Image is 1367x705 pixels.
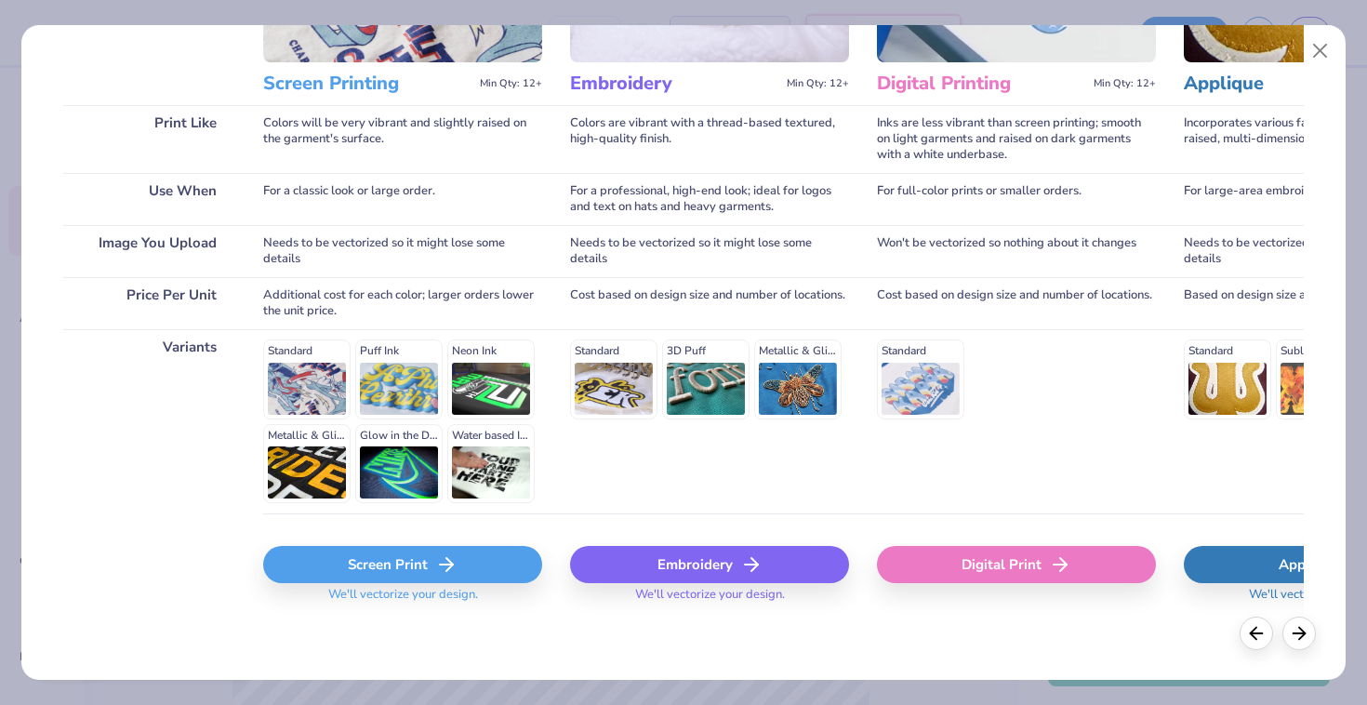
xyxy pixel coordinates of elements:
div: Price Per Unit [63,277,235,329]
h3: Embroidery [570,72,779,96]
div: For full-color prints or smaller orders. [877,173,1156,225]
div: Colors will be very vibrant and slightly raised on the garment's surface. [263,105,542,173]
div: Cost based on design size and number of locations. [570,277,849,329]
div: Use When [63,173,235,225]
span: We'll vectorize your design. [321,587,485,614]
div: Variants [63,329,235,513]
span: Min Qty: 12+ [787,77,849,90]
h3: Screen Printing [263,72,472,96]
div: Inks are less vibrant than screen printing; smooth on light garments and raised on dark garments ... [877,105,1156,173]
div: Digital Print [877,546,1156,583]
div: Cost based on design size and number of locations. [877,277,1156,329]
h3: Digital Printing [877,72,1086,96]
div: Additional cost for each color; larger orders lower the unit price. [263,277,542,329]
button: Close [1303,33,1338,69]
div: Won't be vectorized so nothing about it changes [877,225,1156,277]
div: For a professional, high-end look; ideal for logos and text on hats and heavy garments. [570,173,849,225]
div: Screen Print [263,546,542,583]
div: For a classic look or large order. [263,173,542,225]
span: Min Qty: 12+ [1094,77,1156,90]
div: Needs to be vectorized so it might lose some details [570,225,849,277]
div: Image You Upload [63,225,235,277]
span: Min Qty: 12+ [480,77,542,90]
div: Colors are vibrant with a thread-based textured, high-quality finish. [570,105,849,173]
span: We'll vectorize your design. [628,587,792,614]
div: Print Like [63,105,235,173]
div: Embroidery [570,546,849,583]
div: Needs to be vectorized so it might lose some details [263,225,542,277]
